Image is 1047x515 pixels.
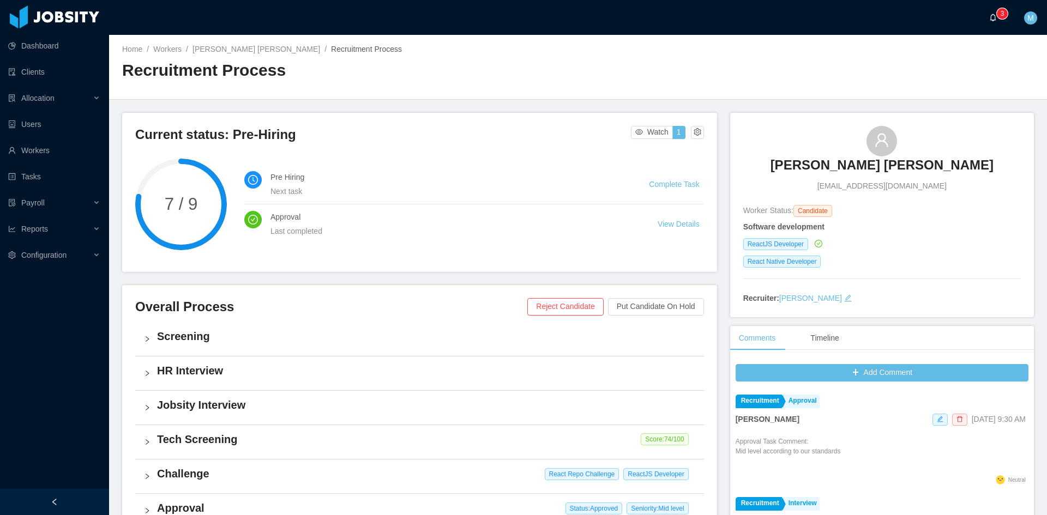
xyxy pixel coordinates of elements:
[815,240,822,247] i: icon: check-circle
[8,113,100,135] a: icon: robotUsers
[641,433,688,445] span: Score: 74 /100
[743,256,821,268] span: React Native Developer
[779,294,842,302] a: [PERSON_NAME]
[8,94,16,102] i: icon: solution
[186,45,188,53] span: /
[1008,477,1026,483] span: Neutral
[157,466,695,481] h4: Challenge
[783,395,820,408] a: Approval
[972,415,1026,423] span: [DATE] 9:30 AM
[743,222,825,231] strong: Software development
[144,473,151,480] i: icon: right
[736,415,799,423] strong: [PERSON_NAME]
[157,432,695,447] h4: Tech Screening
[631,126,673,139] button: icon: eyeWatch
[672,126,685,139] button: 1
[997,8,1008,19] sup: 3
[802,326,847,350] div: Timeline
[565,502,623,514] span: Status: Approved
[813,239,822,248] a: icon: check-circle
[771,156,994,174] h3: [PERSON_NAME] [PERSON_NAME]
[157,363,695,378] h4: HR Interview
[1027,11,1034,25] span: M
[623,468,688,480] span: ReactJS Developer
[144,404,151,411] i: icon: right
[736,437,841,472] div: Approval Task Comment:
[135,196,227,213] span: 7 / 9
[691,126,704,139] button: icon: setting
[135,298,527,316] h3: Overall Process
[736,395,782,408] a: Recruitment
[743,206,793,215] span: Worker Status:
[8,61,100,83] a: icon: auditClients
[135,322,704,356] div: icon: rightScreening
[627,502,688,514] span: Seniority: Mid level
[270,211,631,223] h4: Approval
[608,298,704,316] button: Put Candidate On Hold
[21,198,45,207] span: Payroll
[956,416,963,422] i: icon: delete
[135,391,704,425] div: icon: rightJobsity Interview
[771,156,994,180] a: [PERSON_NAME] [PERSON_NAME]
[874,132,889,148] i: icon: user
[135,356,704,390] div: icon: rightHR Interview
[157,397,695,413] h4: Jobsity Interview
[783,497,820,511] a: Interview
[8,35,100,57] a: icon: pie-chartDashboard
[649,180,699,189] a: Complete Task
[147,45,149,53] span: /
[658,220,700,228] a: View Details
[937,416,943,422] i: icon: edit
[743,238,808,250] span: ReactJS Developer
[736,497,782,511] a: Recruitment
[8,140,100,161] a: icon: userWorkers
[248,215,258,225] i: icon: check-circle
[144,336,151,342] i: icon: right
[270,225,631,237] div: Last completed
[153,45,182,53] a: Workers
[331,45,402,53] span: Recruitment Process
[122,59,578,82] h2: Recruitment Process
[21,251,67,259] span: Configuration
[736,446,841,456] p: Mid level according to our standards
[324,45,327,53] span: /
[248,175,258,185] i: icon: clock-circle
[8,225,16,233] i: icon: line-chart
[122,45,142,53] a: Home
[21,94,55,102] span: Allocation
[844,294,852,302] i: icon: edit
[545,468,619,480] span: React Repo Challenge
[527,298,603,316] button: Reject Candidate
[270,171,623,183] h4: Pre Hiring
[1001,8,1004,19] p: 3
[8,166,100,187] a: icon: profileTasks
[270,185,623,197] div: Next task
[135,425,704,459] div: icon: rightTech Screening
[135,459,704,493] div: icon: rightChallenge
[793,205,832,217] span: Candidate
[135,126,631,143] h3: Current status: Pre-Hiring
[8,199,16,207] i: icon: file-protect
[157,329,695,344] h4: Screening
[192,45,320,53] a: [PERSON_NAME] [PERSON_NAME]
[21,225,48,233] span: Reports
[989,14,997,21] i: icon: bell
[144,507,151,514] i: icon: right
[743,294,779,302] strong: Recruiter:
[144,370,151,377] i: icon: right
[736,364,1028,381] button: icon: plusAdd Comment
[8,251,16,259] i: icon: setting
[730,326,785,350] div: Comments
[817,180,947,192] span: [EMAIL_ADDRESS][DOMAIN_NAME]
[144,439,151,445] i: icon: right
